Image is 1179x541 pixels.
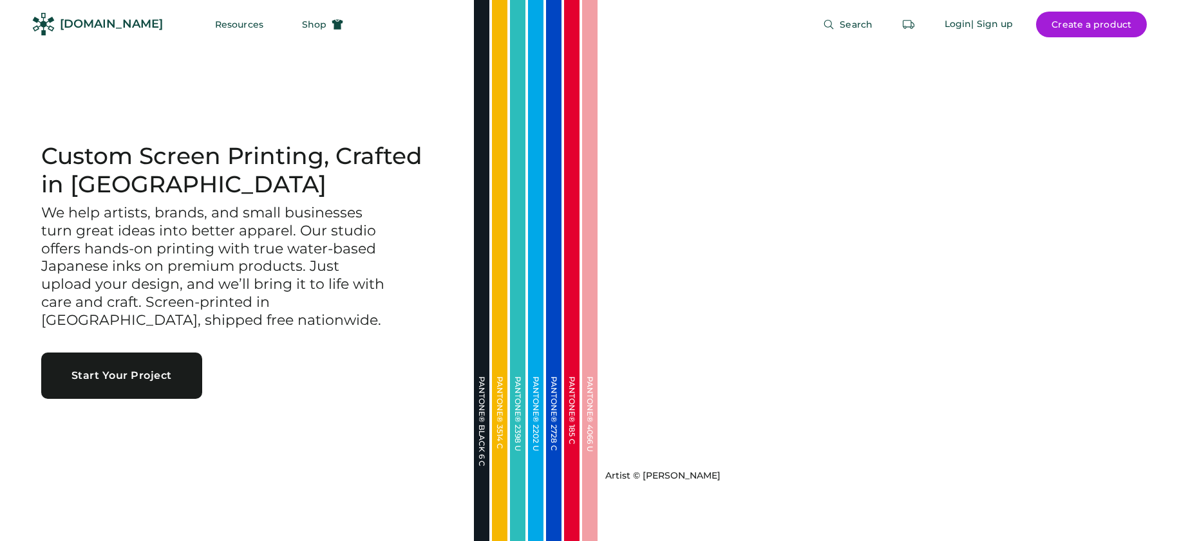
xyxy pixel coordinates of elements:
[41,204,389,330] h3: We help artists, brands, and small businesses turn great ideas into better apparel. Our studio of...
[600,464,721,482] a: Artist © [PERSON_NAME]
[568,376,576,505] div: PANTONE® 185 C
[550,376,558,505] div: PANTONE® 2728 C
[200,12,279,37] button: Resources
[840,20,872,29] span: Search
[41,142,443,199] h1: Custom Screen Printing, Crafted in [GEOGRAPHIC_DATA]
[532,376,540,505] div: PANTONE® 2202 U
[605,470,721,482] div: Artist © [PERSON_NAME]
[896,12,921,37] button: Retrieve an order
[41,353,202,399] button: Start Your Project
[971,18,1013,31] div: | Sign up
[496,376,504,505] div: PANTONE® 3514 C
[586,376,594,505] div: PANTONE® 4066 U
[514,376,522,505] div: PANTONE® 2398 U
[302,20,326,29] span: Shop
[1036,12,1147,37] button: Create a product
[32,13,55,35] img: Rendered Logo - Screens
[478,376,486,505] div: PANTONE® BLACK 6 C
[60,16,163,32] div: [DOMAIN_NAME]
[287,12,359,37] button: Shop
[807,12,888,37] button: Search
[945,18,972,31] div: Login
